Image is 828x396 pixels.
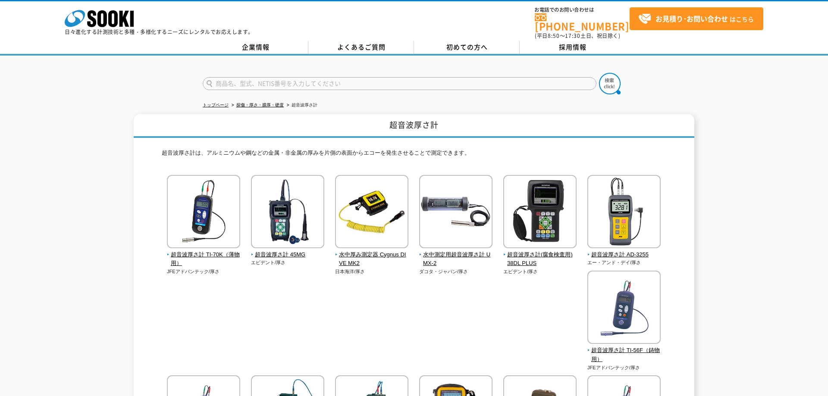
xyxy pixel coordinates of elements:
[419,250,493,268] span: 水中測定用超音波厚さ計 UMX-2
[167,250,241,268] span: 超音波厚さ計 TI-70K（薄物用）
[203,41,308,54] a: 企業情報
[419,268,493,275] p: ダコタ・ジャパン/厚さ
[251,175,324,250] img: 超音波厚さ計 45MG
[285,101,317,110] li: 超音波厚さ計
[630,7,763,30] a: お見積り･お問い合わせはこちら
[503,268,577,275] p: エビデント/厚さ
[167,175,240,250] img: 超音波厚さ計 TI-70K（薄物用）
[535,7,630,12] span: お電話でのお問い合わせは
[419,242,493,268] a: 水中測定用超音波厚さ計 UMX-2
[335,250,409,268] span: 水中厚み測定器 Cygnus DIVE MK2
[446,42,488,52] span: 初めての方へ
[587,364,661,371] p: JFEアドバンテック/厚さ
[638,12,754,25] span: はこちら
[503,175,577,250] img: 超音波厚さ計(腐食検査用) 38DL PLUS
[167,242,241,268] a: 超音波厚さ計 TI-70K（薄物用）
[587,242,661,259] a: 超音波厚さ計 AD-3255
[655,13,728,24] strong: お見積り･お問い合わせ
[335,268,409,275] p: 日本海洋/厚さ
[414,41,520,54] a: 初めての方へ
[548,32,560,40] span: 8:50
[565,32,580,40] span: 17:30
[203,103,229,107] a: トップページ
[203,77,596,90] input: 商品名、型式、NETIS番号を入力してください
[587,250,661,259] span: 超音波厚さ計 AD-3255
[335,175,408,250] img: 水中厚み測定器 Cygnus DIVE MK2
[65,29,254,34] p: 日々進化する計測技術と多種・多様化するニーズにレンタルでお応えします。
[587,271,661,346] img: 超音波厚さ計 TI-56F（鋳物用）
[251,250,325,259] span: 超音波厚さ計 45MG
[335,242,409,268] a: 水中厚み測定器 Cygnus DIVE MK2
[419,175,492,250] img: 水中測定用超音波厚さ計 UMX-2
[251,259,325,266] p: エビデント/厚さ
[503,250,577,268] span: 超音波厚さ計(腐食検査用) 38DL PLUS
[236,103,284,107] a: 探傷・厚さ・膜厚・硬度
[134,114,694,138] h1: 超音波厚さ計
[167,268,241,275] p: JFEアドバンテック/厚さ
[587,346,661,364] span: 超音波厚さ計 TI-56F（鋳物用）
[587,338,661,364] a: 超音波厚さ計 TI-56F（鋳物用）
[520,41,625,54] a: 採用情報
[535,32,620,40] span: (平日 ～ 土日、祝日除く)
[503,242,577,268] a: 超音波厚さ計(腐食検査用) 38DL PLUS
[587,175,661,250] img: 超音波厚さ計 AD-3255
[587,259,661,266] p: エー・アンド・デイ/厚さ
[251,242,325,259] a: 超音波厚さ計 45MG
[308,41,414,54] a: よくあるご質問
[599,73,621,94] img: btn_search.png
[535,13,630,31] a: [PHONE_NUMBER]
[162,149,666,162] p: 超音波厚さ計は、アルミニウムや鋼などの金属・非金属の厚みを片側の表面からエコーを発生させることで測定できます。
